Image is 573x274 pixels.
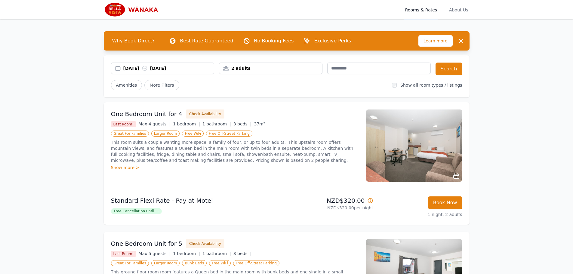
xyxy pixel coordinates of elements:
[111,110,183,118] h3: One Bedroom Unit for 4
[111,139,359,163] p: This room suits a couple wanting more space, a family of four, or up to four adults. This upstair...
[254,37,294,45] p: No Booking Fees
[123,65,214,71] div: [DATE] [DATE]
[138,122,171,126] span: Max 4 guests |
[206,131,252,137] span: Free Off-Street Parking
[233,122,252,126] span: 3 beds |
[378,211,462,217] p: 1 night, 2 adults
[254,122,265,126] span: 37m²
[144,80,179,90] span: More Filters
[233,260,279,266] span: Free Off-Street Parking
[289,196,373,205] p: NZD$320.00
[186,239,224,248] button: Check Availability
[111,260,149,266] span: Great For Families
[209,260,231,266] span: Free WiFi
[202,122,231,126] span: 1 bathroom |
[151,131,180,137] span: Larger Room
[107,35,160,47] span: Why Book Direct?
[111,251,136,257] span: Last Room!
[111,131,149,137] span: Great For Families
[182,131,204,137] span: Free WiFi
[151,260,180,266] span: Larger Room
[289,205,373,211] p: NZD$320.00 per night
[233,251,252,256] span: 3 beds |
[436,63,462,75] button: Search
[186,109,224,119] button: Check Availability
[111,80,142,90] button: Amenities
[111,208,162,214] span: Free Cancellation until ...
[111,165,359,171] div: Show more >
[219,65,322,71] div: 2 adults
[104,2,162,17] img: Bella Vista Wanaka
[111,196,284,205] p: Standard Flexi Rate - Pay at Motel
[182,260,207,266] span: Bunk Beds
[180,37,233,45] p: Best Rate Guaranteed
[111,121,136,127] span: Last Room!
[173,122,200,126] span: 1 bedroom |
[202,251,231,256] span: 1 bathroom |
[138,251,171,256] span: Max 5 guests |
[418,35,453,47] span: Learn more
[400,83,462,88] label: Show all room types / listings
[314,37,351,45] p: Exclusive Perks
[173,251,200,256] span: 1 bedroom |
[111,239,183,248] h3: One Bedroom Unit for 5
[428,196,462,209] button: Book Now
